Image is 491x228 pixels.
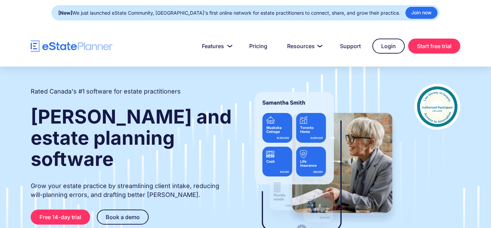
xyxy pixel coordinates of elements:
[279,39,328,53] a: Resources
[58,8,400,18] div: We just launched eState Community, [GEOGRAPHIC_DATA]'s first online network for estate practition...
[372,39,405,54] a: Login
[31,210,90,225] a: Free 14-day trial
[31,105,232,171] strong: [PERSON_NAME] and estate planning software
[241,39,276,53] a: Pricing
[58,10,72,16] strong: [New]
[31,182,233,199] p: Grow your estate practice by streamlining client intake, reducing will-planning errors, and draft...
[332,39,369,53] a: Support
[31,40,113,52] a: home
[408,39,460,54] a: Start free trial
[194,39,238,53] a: Features
[405,7,437,19] a: Join now
[31,87,181,96] h2: Rated Canada's #1 software for estate practitioners
[97,210,149,225] a: Book a demo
